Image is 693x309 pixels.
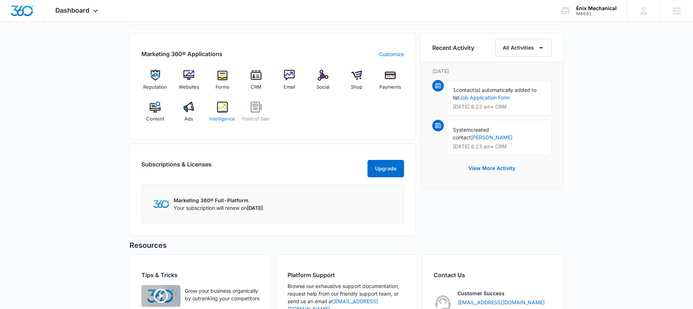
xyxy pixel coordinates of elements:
[284,84,295,91] span: Email
[141,102,169,128] a: Content
[367,160,404,177] button: Upgrade
[459,94,510,101] a: Job Application Form
[458,289,505,297] p: Customer Success
[129,240,564,251] h5: Resources
[184,115,193,123] span: Ads
[432,67,552,75] p: [DATE]
[461,160,523,177] button: View More Activity
[376,70,404,96] a: Payments
[432,43,474,52] h6: Recent Activity
[185,287,259,302] p: Grow your business organically by outranking your competitors
[146,115,164,123] span: Content
[141,50,222,58] h2: Marketing 360® Applications
[453,87,536,101] span: contact(s) automatically added to list
[576,5,617,11] div: account name
[379,84,401,91] span: Payments
[434,271,552,279] h2: Contact Us
[453,144,545,149] p: [DATE] 8:23 am • CRM
[247,205,263,211] span: [DATE]
[453,127,489,140] span: created contact
[276,70,303,96] a: Email
[174,196,263,204] p: Marketing 360® Full-Platform
[471,134,513,140] a: [PERSON_NAME]
[242,102,270,128] a: Point of Sale
[495,39,552,57] button: All Activities
[251,84,262,91] span: CRM
[55,7,89,14] span: Dashboard
[175,102,203,128] a: Ads
[309,70,337,96] a: Social
[175,70,203,96] a: Websites
[179,84,199,91] span: Websites
[141,271,259,279] h2: Tips & Tricks
[453,87,456,93] span: 1
[242,115,270,123] span: Point of Sale
[141,285,180,307] img: Quick Overview Video
[141,160,212,174] h2: Subscriptions & Licenses
[209,102,237,128] a: Intelligence
[209,115,235,123] span: Intelligence
[316,84,330,91] span: Social
[288,271,405,279] h2: Platform Support
[143,84,167,91] span: Reputation
[379,50,404,58] a: Customize
[242,70,270,96] a: CRM
[141,70,169,96] a: Reputation
[174,204,263,212] p: Your subscription will renew on
[153,200,169,208] img: Marketing 360 Logo
[453,127,471,133] span: System
[209,70,237,96] a: Forms
[216,84,229,91] span: Forms
[458,299,545,306] a: [EMAIL_ADDRESS][DOMAIN_NAME]
[453,104,545,109] p: [DATE] 8:23 am • CRM
[576,11,617,16] div: account id
[343,70,371,96] a: Shop
[351,84,362,91] span: Shop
